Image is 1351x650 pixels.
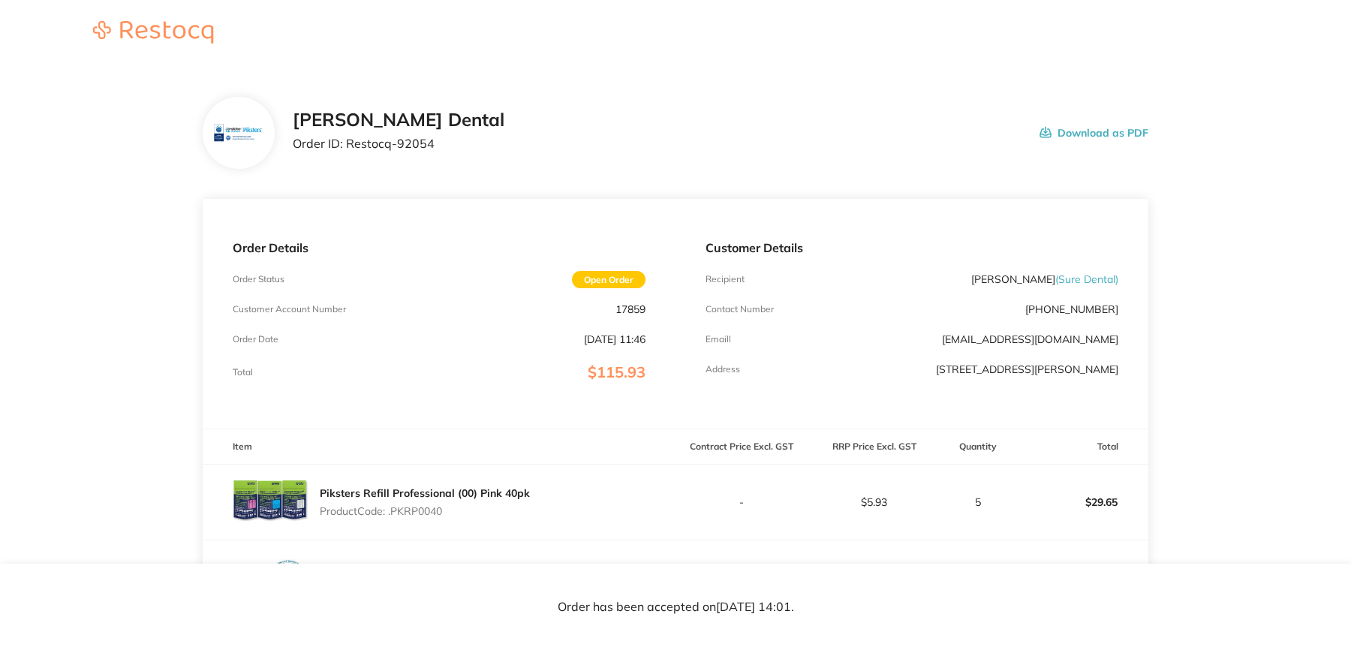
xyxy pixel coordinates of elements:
[1040,110,1148,156] button: Download as PDF
[808,496,939,508] p: $5.93
[942,333,1118,346] a: [EMAIL_ADDRESS][DOMAIN_NAME]
[940,429,1016,465] th: Quantity
[233,304,346,314] p: Customer Account Number
[706,241,1118,254] p: Customer Details
[214,109,263,158] img: bnV5aml6aA
[233,540,308,615] img: N2NhMzhyOA
[706,304,774,314] p: Contact Number
[78,21,228,44] img: Restocq logo
[936,363,1118,375] p: [STREET_ADDRESS][PERSON_NAME]
[706,274,745,284] p: Recipient
[941,496,1016,508] p: 5
[572,271,645,288] span: Open Order
[706,364,740,375] p: Address
[808,429,940,465] th: RRP Price Excl. GST
[233,274,284,284] p: Order Status
[1017,484,1148,520] p: $29.65
[1025,303,1118,315] p: [PHONE_NUMBER]
[233,241,645,254] p: Order Details
[584,333,645,345] p: [DATE] 11:46
[1017,560,1148,596] p: $75.74
[293,137,504,150] p: Order ID: Restocq- 92054
[615,303,645,315] p: 17859
[233,367,253,378] p: Total
[706,334,731,345] p: Emaill
[78,21,228,46] a: Restocq logo
[1016,429,1148,465] th: Total
[588,363,645,381] span: $115.93
[320,562,414,576] a: Oral Appliance Kit
[293,110,504,131] h2: [PERSON_NAME] Dental
[676,496,807,508] p: -
[233,465,308,540] img: dHFzbGhjaA
[971,273,1118,285] p: [PERSON_NAME]
[1055,272,1118,286] span: ( Sure Dental )
[558,600,794,614] p: Order has been accepted on [DATE] 14:01 .
[675,429,808,465] th: Contract Price Excl. GST
[320,505,530,517] p: Product Code: .PKRP0040
[320,486,530,500] a: Piksters Refill Professional (00) Pink 40pk
[233,334,278,345] p: Order Date
[203,429,675,465] th: Item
